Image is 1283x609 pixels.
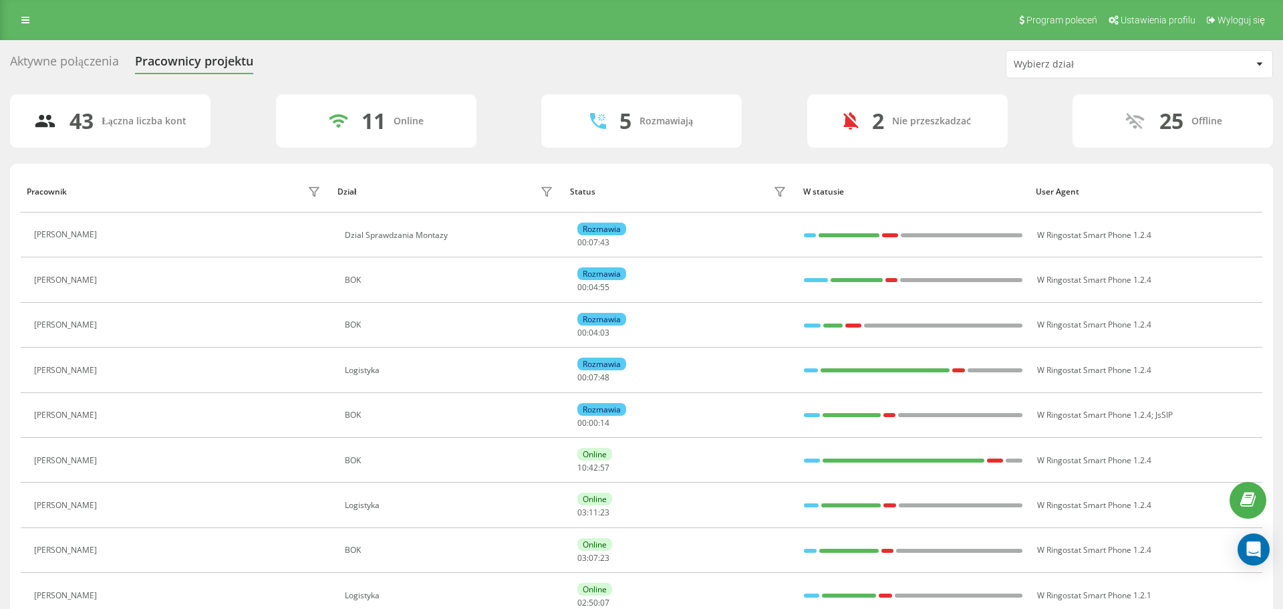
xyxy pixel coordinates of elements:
[577,493,612,505] div: Online
[1155,409,1173,420] span: JsSIP
[577,403,626,416] div: Rozmawia
[803,187,1024,197] div: W statusie
[10,54,119,75] div: Aktywne połączenia
[1026,15,1097,25] span: Program poleceń
[1191,116,1222,127] div: Offline
[577,597,587,608] span: 02
[600,417,609,429] span: 14
[1159,108,1183,134] div: 25
[577,448,612,461] div: Online
[577,508,609,517] div: : :
[1037,319,1151,330] span: W Ringostat Smart Phone 1.2.4
[345,545,557,555] div: BOK
[1121,15,1195,25] span: Ustawienia profilu
[34,501,100,510] div: [PERSON_NAME]
[69,108,94,134] div: 43
[619,108,631,134] div: 5
[345,231,557,240] div: Dzial Sprawdzania Montazy
[34,275,100,285] div: [PERSON_NAME]
[394,116,424,127] div: Online
[589,552,598,564] span: 07
[345,591,557,600] div: Logistyka
[577,554,609,563] div: : :
[1218,15,1265,25] span: Wyloguj się
[589,462,598,473] span: 42
[872,108,884,134] div: 2
[577,313,626,326] div: Rozmawia
[34,456,100,465] div: [PERSON_NAME]
[589,372,598,383] span: 07
[577,507,587,518] span: 03
[1014,59,1173,70] div: Wybierz dział
[27,187,67,197] div: Pracownik
[892,116,971,127] div: Nie przeszkadzać
[577,417,587,429] span: 00
[1037,229,1151,241] span: W Ringostat Smart Phone 1.2.4
[362,108,386,134] div: 11
[1037,274,1151,285] span: W Ringostat Smart Phone 1.2.4
[345,456,557,465] div: BOK
[577,583,612,596] div: Online
[600,462,609,473] span: 57
[577,463,609,473] div: : :
[577,538,612,551] div: Online
[34,545,100,555] div: [PERSON_NAME]
[1037,590,1151,601] span: W Ringostat Smart Phone 1.2.1
[589,327,598,338] span: 04
[577,358,626,370] div: Rozmawia
[600,597,609,608] span: 07
[135,54,253,75] div: Pracownicy projektu
[1037,409,1151,420] span: W Ringostat Smart Phone 1.2.4
[600,281,609,293] span: 55
[577,327,587,338] span: 00
[589,597,598,608] span: 50
[577,598,609,608] div: : :
[1037,455,1151,466] span: W Ringostat Smart Phone 1.2.4
[1037,544,1151,556] span: W Ringostat Smart Phone 1.2.4
[577,283,609,292] div: : :
[600,372,609,383] span: 48
[577,372,587,383] span: 00
[345,501,557,510] div: Logistyka
[345,320,557,330] div: BOK
[589,507,598,518] span: 11
[577,237,587,248] span: 00
[1037,499,1151,511] span: W Ringostat Smart Phone 1.2.4
[600,507,609,518] span: 23
[570,187,595,197] div: Status
[34,320,100,330] div: [PERSON_NAME]
[577,373,609,382] div: : :
[589,417,598,429] span: 00
[577,281,587,293] span: 00
[577,462,587,473] span: 10
[600,327,609,338] span: 03
[577,552,587,564] span: 03
[600,237,609,248] span: 43
[577,267,626,280] div: Rozmawia
[337,187,356,197] div: Dział
[577,418,609,428] div: : :
[345,275,557,285] div: BOK
[345,366,557,375] div: Logistyka
[600,552,609,564] span: 23
[589,237,598,248] span: 07
[577,238,609,247] div: : :
[34,366,100,375] div: [PERSON_NAME]
[34,591,100,600] div: [PERSON_NAME]
[34,230,100,239] div: [PERSON_NAME]
[577,328,609,338] div: : :
[1037,364,1151,376] span: W Ringostat Smart Phone 1.2.4
[577,223,626,235] div: Rozmawia
[639,116,693,127] div: Rozmawiają
[345,410,557,420] div: BOK
[1036,187,1256,197] div: User Agent
[34,410,100,420] div: [PERSON_NAME]
[589,281,598,293] span: 04
[1238,533,1270,566] div: Open Intercom Messenger
[102,116,186,127] div: Łączna liczba kont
